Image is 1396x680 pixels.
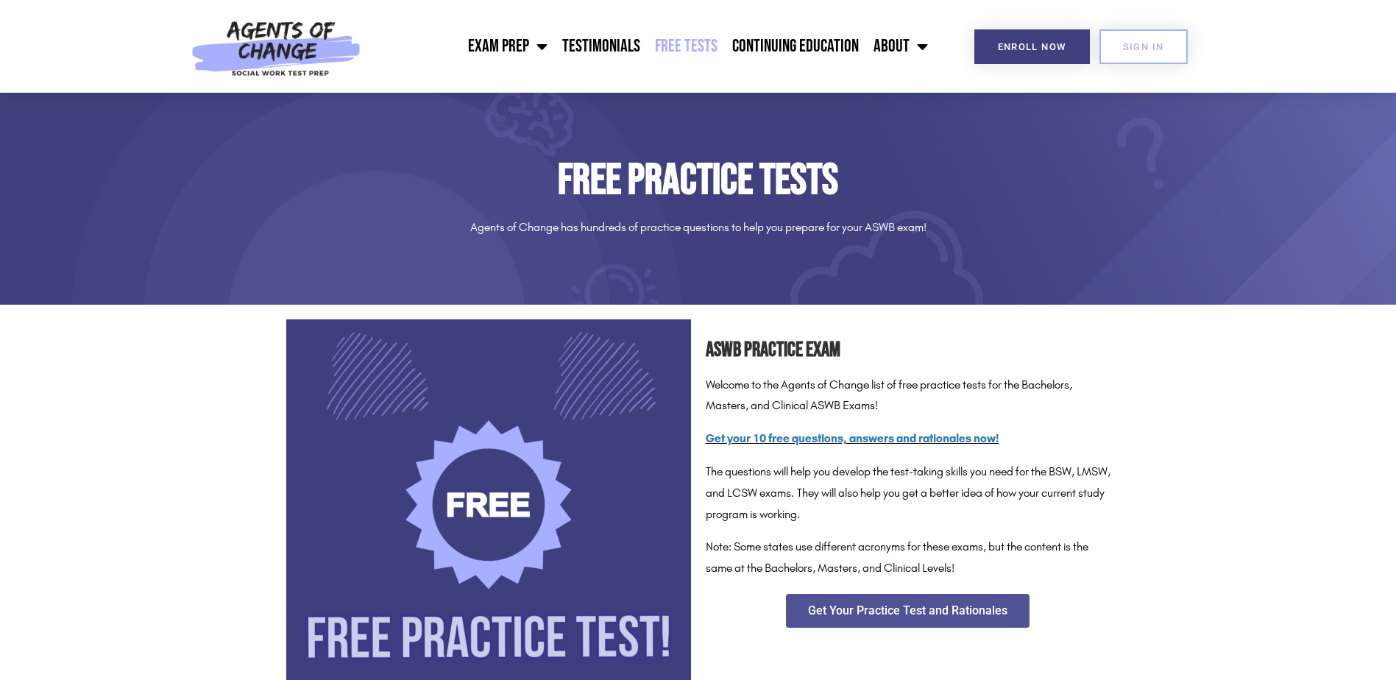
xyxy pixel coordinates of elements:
span: SIGN IN [1123,42,1164,52]
span: Enroll Now [998,42,1066,52]
a: Testimonials [555,28,648,65]
nav: Menu [369,28,935,65]
p: Welcome to the Agents of Change list of free practice tests for the Bachelors, Masters, and Clini... [706,375,1110,417]
span: Get Your Practice Test and Rationales [808,605,1007,617]
p: Note: Some states use different acronyms for these exams, but the content is the same at the Bach... [706,536,1110,579]
p: Agents of Change has hundreds of practice questions to help you prepare for your ASWB exam! [286,217,1110,238]
a: About [866,28,935,65]
h1: Free Practice Tests [286,159,1110,202]
h2: ASWB Practice Exam [706,334,1110,367]
p: The questions will help you develop the test-taking skills you need for the BSW, LMSW, and LCSW e... [706,461,1110,525]
a: Exam Prep [461,28,555,65]
a: Get your 10 free questions, answers and rationales now! [706,431,999,445]
a: Enroll Now [974,29,1090,64]
a: Get Your Practice Test and Rationales [786,594,1030,628]
a: Free Tests [648,28,725,65]
a: Continuing Education [725,28,866,65]
a: SIGN IN [1099,29,1188,64]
